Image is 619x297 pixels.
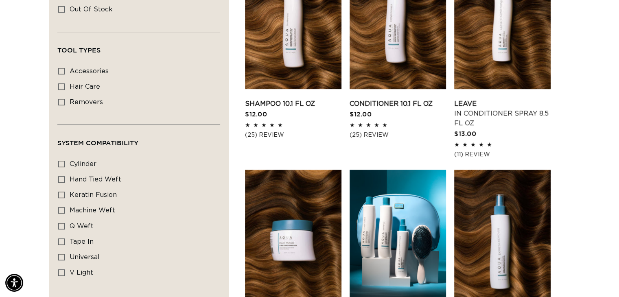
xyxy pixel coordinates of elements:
span: machine weft [70,207,115,214]
summary: Tool Types (0 selected) [57,32,220,61]
a: Leave In Conditioner Spray 8.5 fl oz [454,99,551,128]
a: Shampoo 10.1 fl oz [245,99,341,109]
span: cylinder [70,161,96,167]
span: universal [70,254,100,260]
span: q weft [70,223,94,229]
span: hand tied weft [70,176,121,183]
span: Tool Types [57,46,101,54]
span: accessories [70,68,109,74]
span: tape in [70,238,94,245]
span: v light [70,269,93,276]
span: keratin fusion [70,192,117,198]
span: System Compatibility [57,139,138,146]
div: Accessibility Menu [5,274,23,292]
span: hair care [70,83,100,90]
span: removers [70,99,103,105]
summary: System Compatibility (0 selected) [57,125,220,154]
span: Out of stock [70,6,113,13]
iframe: Chat Widget [578,258,619,297]
a: Conditioner 10.1 fl oz [350,99,446,109]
